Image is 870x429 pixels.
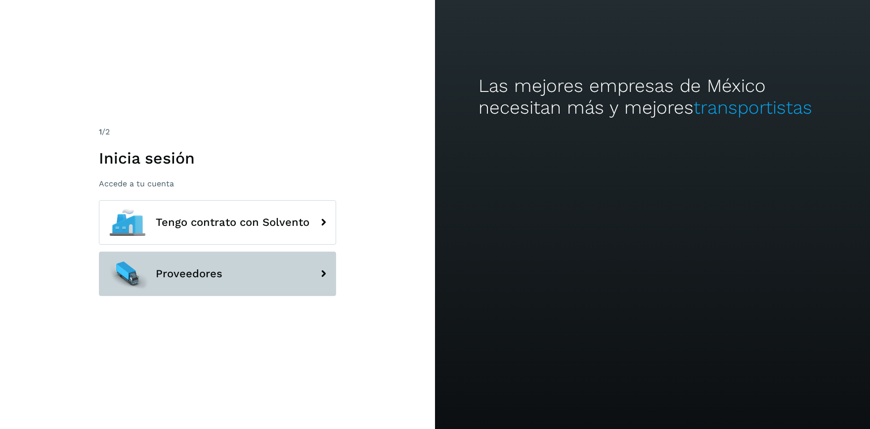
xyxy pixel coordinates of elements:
span: Proveedores [156,268,222,280]
span: Tengo contrato con Solvento [156,216,309,228]
span: transportistas [694,97,812,118]
span: 1 [99,127,102,136]
h2: Las mejores empresas de México necesitan más y mejores [478,75,826,119]
div: /2 [99,126,336,138]
h1: Inicia sesión [99,149,336,168]
p: Accede a tu cuenta [99,179,336,188]
button: Proveedores [99,252,336,296]
button: Tengo contrato con Solvento [99,200,336,245]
